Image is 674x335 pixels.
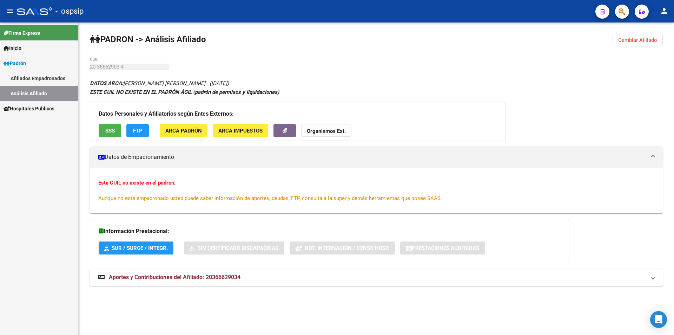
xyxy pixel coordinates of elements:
[307,128,346,134] strong: Organismos Ext.
[90,34,206,44] strong: PADRON -> Análisis Afiliado
[99,124,121,137] button: SSS
[4,59,26,67] span: Padrón
[4,29,40,37] span: Firma Express
[98,180,176,186] strong: Este CUIL no existe en el padrón.
[98,153,646,161] mat-panel-title: Datos de Empadronamiento
[90,147,663,168] mat-expansion-panel-header: Datos de Empadronamiento
[613,34,663,46] button: Cambiar Afiliado
[126,124,149,137] button: FTP
[90,89,279,95] strong: ESTE CUIL NO EXISTE EN EL PADRÓN ÁGIL (padrón de permisos y liquidaciones)
[650,311,667,328] div: Open Intercom Messenger
[218,128,263,134] span: ARCA Impuestos
[99,226,561,236] h3: Información Prestacional:
[98,195,442,201] span: Aunque no esté empadronado usted puede saber información de aportes, deudas, FTP, consulta a la s...
[184,241,284,255] button: Sin Certificado Discapacidad
[105,128,115,134] span: SSS
[6,7,14,15] mat-icon: menu
[90,80,123,86] strong: DATOS ARCA:
[4,105,54,112] span: Hospitales Públicos
[112,245,168,251] span: SUR / SURGE / INTEGR.
[165,128,202,134] span: ARCA Padrón
[90,269,663,286] mat-expansion-panel-header: Aportes y Contribuciones del Afiliado: 20366629034
[160,124,207,137] button: ARCA Padrón
[412,245,479,251] span: Prestaciones Auditadas
[400,241,485,255] button: Prestaciones Auditadas
[305,245,389,251] span: Not. Internacion / Censo Hosp.
[55,4,84,19] span: - ospsip
[99,109,497,119] h3: Datos Personales y Afiliatorios según Entes Externos:
[660,7,668,15] mat-icon: person
[210,80,229,86] span: ([DATE])
[99,241,173,255] button: SUR / SURGE / INTEGR.
[133,128,143,134] span: FTP
[213,124,268,137] button: ARCA Impuestos
[90,80,205,86] span: [PERSON_NAME] [PERSON_NAME]
[4,44,21,52] span: Inicio
[301,124,351,137] button: Organismos Ext.
[198,245,279,251] span: Sin Certificado Discapacidad
[618,37,657,43] span: Cambiar Afiliado
[90,168,663,213] div: Datos de Empadronamiento
[290,241,395,255] button: Not. Internacion / Censo Hosp.
[109,274,240,281] span: Aportes y Contribuciones del Afiliado: 20366629034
